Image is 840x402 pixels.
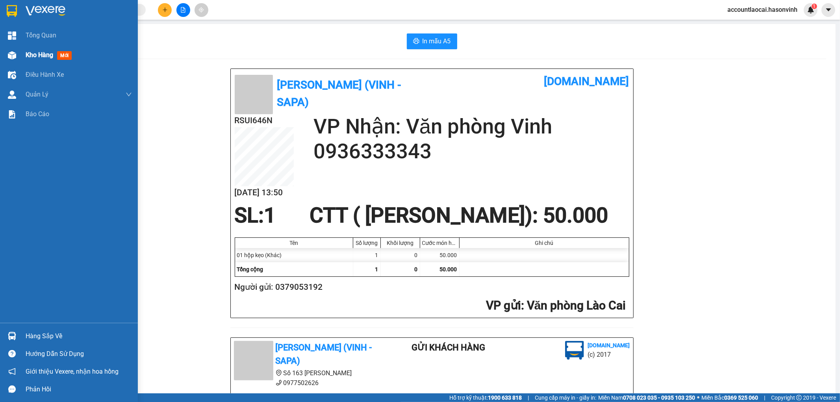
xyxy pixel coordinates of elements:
span: down [126,91,132,98]
span: Kho hàng [26,51,53,59]
b: [DOMAIN_NAME] [544,75,629,88]
h2: [DATE] 13:50 [235,186,294,199]
img: icon-new-feature [807,6,814,13]
span: message [8,385,16,393]
img: warehouse-icon [8,332,16,340]
span: Báo cáo [26,109,49,119]
span: environment [276,370,282,376]
div: Số lượng [355,240,378,246]
img: logo-vxr [7,5,17,17]
button: file-add [176,3,190,17]
img: solution-icon [8,110,16,119]
b: Gửi khách hàng [412,343,485,352]
span: In mẫu A5 [423,36,451,46]
span: SL: [235,203,264,228]
button: printerIn mẫu A5 [407,33,457,49]
span: Tổng Quan [26,30,56,40]
span: 1 [813,4,816,9]
img: warehouse-icon [8,91,16,99]
span: printer [413,38,419,45]
img: warehouse-icon [8,51,16,59]
h2: Người gửi: 0379053192 [235,281,626,294]
strong: 0369 525 060 [724,395,758,401]
span: ⚪️ [697,396,699,399]
span: Tổng cộng [237,266,263,272]
span: Quản Lý [26,89,48,99]
span: plus [162,7,168,13]
button: aim [195,3,208,17]
strong: 0708 023 035 - 0935 103 250 [623,395,695,401]
span: accountlaocai.hasonvinh [721,5,804,15]
button: caret-down [821,3,835,17]
span: Điều hành xe [26,70,64,80]
div: Cước món hàng [422,240,457,246]
span: 1 [264,203,276,228]
span: Hỗ trợ kỹ thuật: [449,393,522,402]
img: logo.jpg [565,341,584,360]
span: VP gửi [486,298,521,312]
h2: RSUI646N [235,114,294,127]
span: Miền Nam [598,393,695,402]
img: dashboard-icon [8,31,16,40]
sup: 1 [812,4,817,9]
span: question-circle [8,350,16,358]
div: 01 hộp kẹo (Khác) [235,248,353,262]
span: notification [8,368,16,375]
div: Hướng dẫn sử dụng [26,348,132,360]
span: Cung cấp máy in - giấy in: [535,393,596,402]
strong: 1900 633 818 [488,395,522,401]
b: [PERSON_NAME] (Vinh - Sapa) [277,78,401,109]
span: 50.000 [440,266,457,272]
span: caret-down [825,6,832,13]
div: 0 [381,248,420,262]
li: 0977502626 [234,378,380,388]
span: 1 [375,266,378,272]
span: 0 [415,266,418,272]
li: Số 163 [PERSON_NAME] [234,368,380,378]
h2: : Văn phòng Lào Cai [235,298,626,314]
span: phone [276,380,282,386]
span: | [764,393,765,402]
h2: 0936333343 [313,139,629,164]
span: mới [57,51,72,60]
b: [PERSON_NAME] (Vinh - Sapa) [276,343,372,366]
span: aim [198,7,204,13]
span: Giới thiệu Vexere, nhận hoa hồng [26,367,119,376]
div: CTT ( [PERSON_NAME]) : 50.000 [305,204,613,227]
span: file-add [180,7,186,13]
img: warehouse-icon [8,71,16,79]
div: 50.000 [420,248,460,262]
div: 1 [353,248,381,262]
b: [DOMAIN_NAME] [588,342,630,348]
h2: VP Nhận: Văn phòng Vinh [313,114,629,139]
div: Ghi chú [462,240,627,246]
span: | [528,393,529,402]
div: Tên [237,240,351,246]
div: Phản hồi [26,383,132,395]
li: (c) 2017 [588,350,630,359]
span: Miền Bắc [701,393,758,402]
div: Hàng sắp về [26,330,132,342]
div: Khối lượng [383,240,418,246]
span: copyright [796,395,802,400]
button: plus [158,3,172,17]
